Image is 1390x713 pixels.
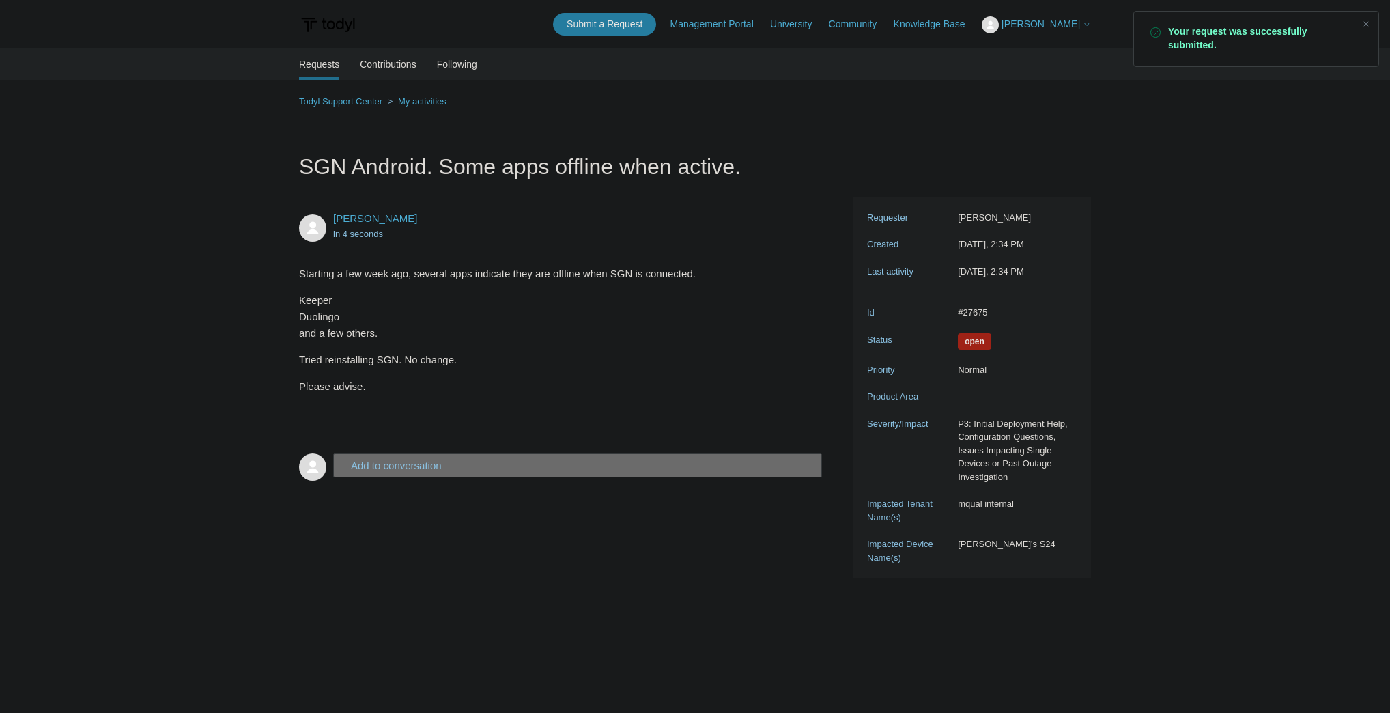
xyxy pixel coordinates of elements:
[867,238,951,251] dt: Created
[333,229,383,239] time: 08/26/2025, 14:34
[1168,25,1351,53] strong: Your request was successfully submitted.
[951,537,1077,551] dd: [PERSON_NAME]'s S24
[299,292,808,341] p: Keeper Duolingo and a few others.
[829,17,891,31] a: Community
[360,48,416,80] a: Contributions
[958,333,991,350] span: We are working on a response for you
[437,48,477,80] a: Following
[1357,14,1376,33] div: Close
[333,453,822,477] button: Add to conversation
[894,17,979,31] a: Knowledge Base
[951,390,1077,404] dd: —
[867,497,951,524] dt: Impacted Tenant Name(s)
[398,96,446,107] a: My activities
[867,363,951,377] dt: Priority
[299,12,357,38] img: Todyl Support Center Help Center home page
[385,96,446,107] li: My activities
[299,352,808,368] p: Tried reinstalling SGN. No change.
[867,417,951,431] dt: Severity/Impact
[951,497,1077,511] dd: mqual internal
[982,16,1091,33] button: [PERSON_NAME]
[1002,18,1080,29] span: [PERSON_NAME]
[958,239,1024,249] time: 08/26/2025, 14:34
[867,390,951,404] dt: Product Area
[299,266,808,282] p: Starting a few week ago, several apps indicate they are offline when SGN is connected.
[951,211,1077,225] dd: [PERSON_NAME]
[958,266,1024,277] time: 08/26/2025, 14:34
[951,417,1077,484] dd: P3: Initial Deployment Help, Configuration Questions, Issues Impacting Single Devices or Past Out...
[867,306,951,320] dt: Id
[299,48,339,80] li: Requests
[299,96,385,107] li: Todyl Support Center
[951,306,1077,320] dd: #27675
[867,265,951,279] dt: Last activity
[299,378,808,395] p: Please advise.
[299,96,382,107] a: Todyl Support Center
[553,13,656,36] a: Submit a Request
[299,150,822,197] h1: SGN Android. Some apps offline when active.
[670,17,767,31] a: Management Portal
[867,537,951,564] dt: Impacted Device Name(s)
[867,211,951,225] dt: Requester
[333,212,417,224] a: [PERSON_NAME]
[951,363,1077,377] dd: Normal
[333,212,417,224] span: Tim Schoeller
[770,17,825,31] a: University
[867,333,951,347] dt: Status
